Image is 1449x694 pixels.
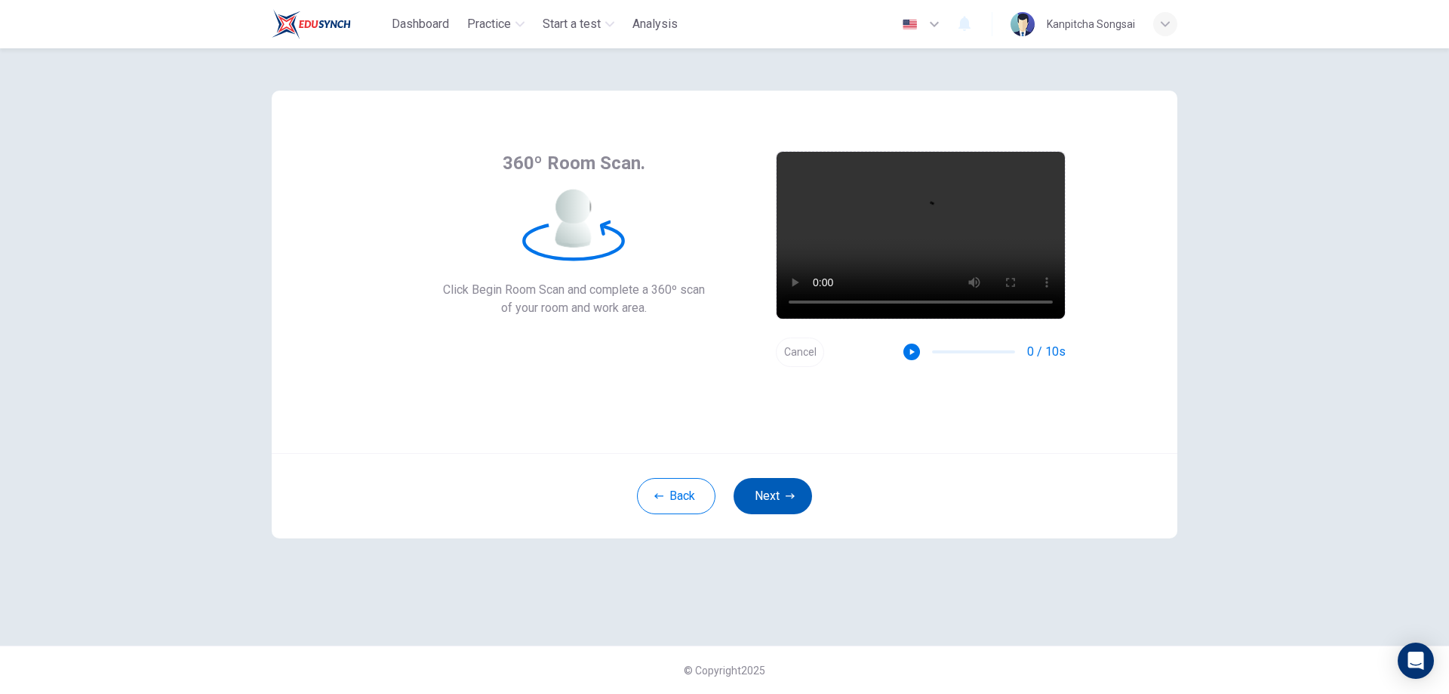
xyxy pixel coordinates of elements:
[537,11,620,38] button: Start a test
[900,19,919,30] img: en
[272,9,386,39] a: Train Test logo
[392,15,449,33] span: Dashboard
[543,15,601,33] span: Start a test
[684,665,765,677] span: © Copyright 2025
[1027,343,1066,361] span: 0 / 10s
[1011,12,1035,36] img: Profile picture
[1047,15,1135,33] div: Kanpitcha Songsai
[503,151,645,175] span: 360º Room Scan.
[467,15,511,33] span: Practice
[632,15,678,33] span: Analysis
[386,11,455,38] button: Dashboard
[272,9,351,39] img: Train Test logo
[1398,643,1434,679] div: Open Intercom Messenger
[734,478,812,514] button: Next
[637,478,715,514] button: Back
[443,299,705,317] span: of your room and work area.
[626,11,684,38] button: Analysis
[776,338,824,367] button: Cancel
[461,11,531,38] button: Practice
[443,281,705,299] span: Click Begin Room Scan and complete a 360º scan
